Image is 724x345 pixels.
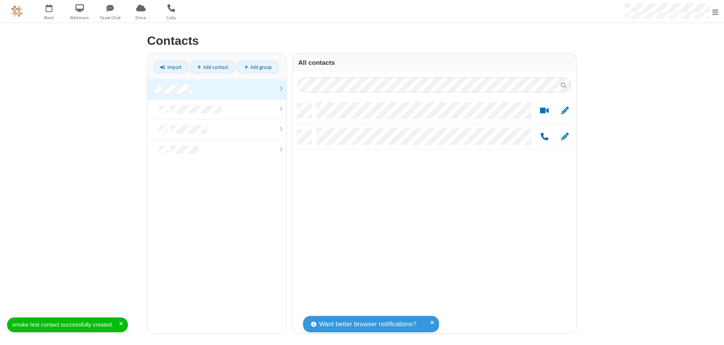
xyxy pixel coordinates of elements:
iframe: Chat [705,325,718,340]
img: QA Selenium DO NOT DELETE OR CHANGE [11,6,23,17]
a: Add contact [190,61,236,73]
span: Calls [157,14,186,21]
button: Edit [557,106,572,116]
h3: All contacts [298,59,571,66]
span: Meet [35,14,63,21]
button: Start a video meeting [537,106,552,116]
span: Drive [127,14,155,21]
div: smoke test contact successfully created. [12,321,119,329]
span: Want better browser notifications? [319,319,416,329]
button: Edit [557,132,572,142]
span: Team Chat [96,14,124,21]
a: Import [153,61,189,73]
h2: Contacts [147,34,577,47]
a: Add group [237,61,279,73]
span: Webinars [66,14,94,21]
button: Call by phone [537,132,552,142]
div: grid [293,98,577,333]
